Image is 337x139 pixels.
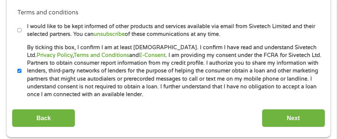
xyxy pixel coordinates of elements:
[139,52,166,58] a: E-Consent
[17,9,79,17] label: Terms and conditions
[37,52,73,58] a: Privacy Policy
[21,44,323,99] label: By ticking this box, I confirm I am at least [DEMOGRAPHIC_DATA]. I confirm I have read and unders...
[262,109,325,127] input: Next
[12,109,75,127] input: Back
[94,31,125,37] a: unsubscribe
[21,23,323,38] label: I would like to be kept informed of other products and services available via email from Sivetech...
[74,52,129,58] a: Terms and Conditions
